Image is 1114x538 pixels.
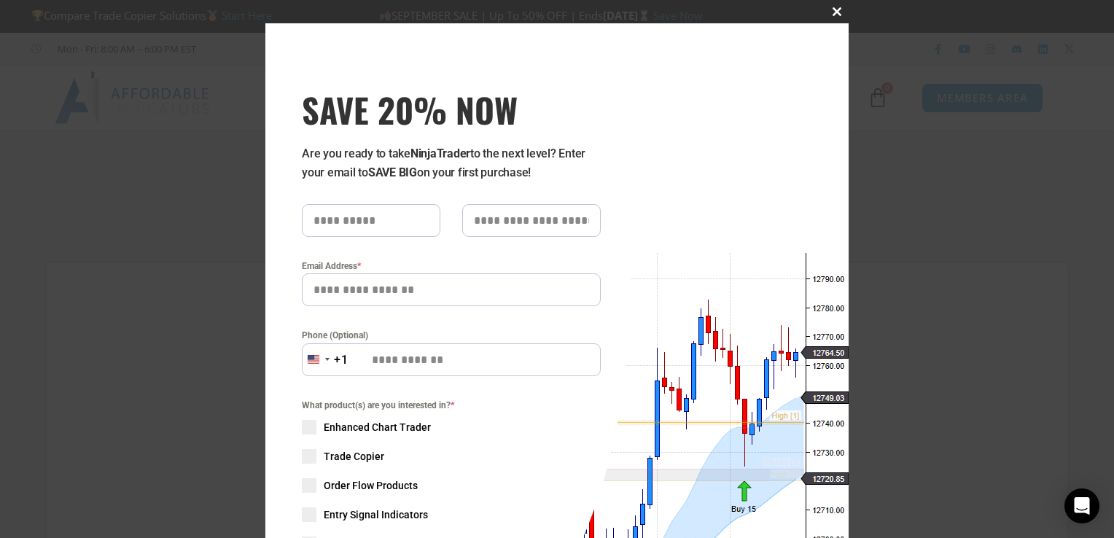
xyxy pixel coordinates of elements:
span: Order Flow Products [324,478,418,493]
label: Entry Signal Indicators [302,507,601,522]
div: +1 [334,351,348,370]
div: Open Intercom Messenger [1064,488,1099,523]
label: Phone (Optional) [302,328,601,343]
label: Email Address [302,259,601,273]
span: What product(s) are you interested in? [302,398,601,413]
span: Trade Copier [324,449,384,464]
span: Enhanced Chart Trader [324,420,431,434]
strong: SAVE BIG [368,165,417,179]
span: Entry Signal Indicators [324,507,428,522]
p: Are you ready to take to the next level? Enter your email to on your first purchase! [302,144,601,182]
label: Enhanced Chart Trader [302,420,601,434]
strong: NinjaTrader [410,147,470,160]
label: Trade Copier [302,449,601,464]
label: Order Flow Products [302,478,601,493]
span: SAVE 20% NOW [302,89,601,130]
button: Selected country [302,343,348,376]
